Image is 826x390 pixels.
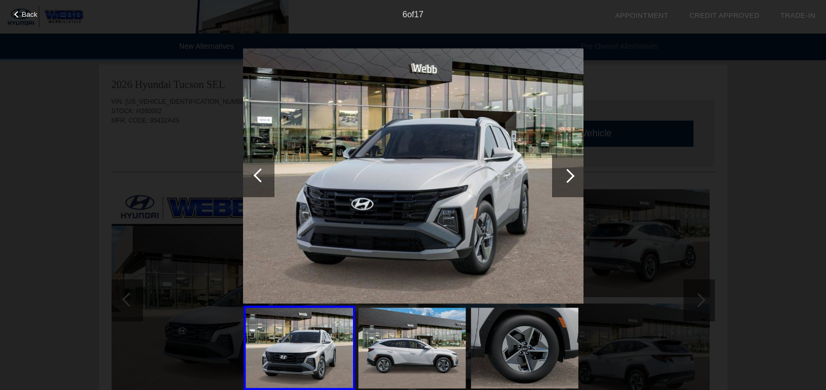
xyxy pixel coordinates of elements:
[22,10,38,18] span: Back
[615,12,668,19] a: Appointment
[414,10,424,19] span: 17
[358,308,466,388] img: 8e1f0a9d-3c8f-4a10-9c34-3070668bd649.jpg
[243,48,583,304] img: 0230ec2e-eb36-49b8-ac7c-c435757ae1ec.jpg
[780,12,816,19] a: Trade-In
[689,12,759,19] a: Credit Approved
[471,308,578,388] img: e25cb8cb-198a-427c-a8e9-9741463f9c83.jpg
[402,10,407,19] span: 6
